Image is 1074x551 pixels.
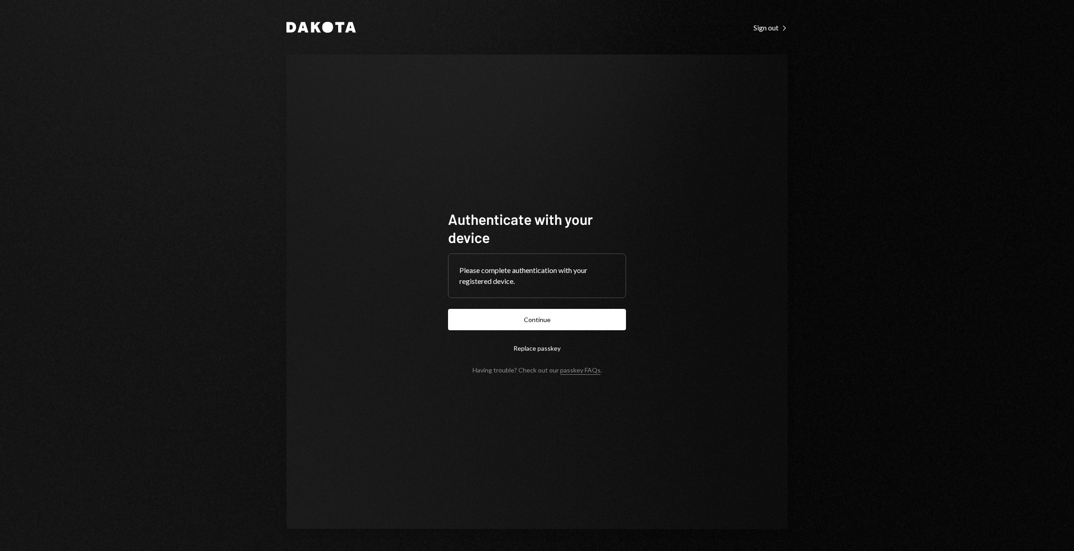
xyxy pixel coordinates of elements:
div: Please complete authentication with your registered device. [459,265,615,287]
div: Sign out [754,23,788,32]
button: Replace passkey [448,338,626,359]
a: passkey FAQs [560,366,601,375]
a: Sign out [754,22,788,32]
div: Having trouble? Check out our . [473,366,602,374]
h1: Authenticate with your device [448,210,626,246]
button: Continue [448,309,626,330]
